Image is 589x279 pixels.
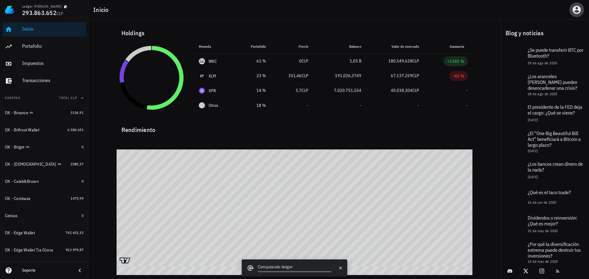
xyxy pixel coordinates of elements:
[2,243,86,257] a: OK - Edge Wallet Tia Gloria 913.979,87
[2,74,86,88] a: Transacciones
[66,247,83,252] span: 913.979,87
[240,102,266,109] div: 18 %
[71,196,83,201] span: 1473,99
[528,61,557,65] span: 29 de ago de 2025
[528,228,558,233] span: 31 de may de 2025
[5,162,56,167] div: OK - [DEMOGRAPHIC_DATA]
[82,145,83,149] span: 0
[318,58,361,64] div: 1,05 B
[307,103,308,108] span: -
[240,87,266,94] div: 14 %
[67,127,83,132] span: 6.584.631
[412,73,419,78] span: CLP
[2,91,86,105] button: CuentasTotal CLP
[418,103,419,108] span: -
[528,200,556,205] span: 16 de jun de 2025
[199,73,205,79] div: XLM-icon
[2,39,86,54] a: Portafolio
[209,102,218,109] span: Otros
[501,184,589,211] a: ¿Qué es el taco trade? 16 de jun de 2025
[501,100,589,127] a: El presidente de la FED deja el cargo: ¿Qué se viene? [DATE]
[5,179,39,184] div: OK - Caleb&Brown
[528,259,558,264] span: 15 de may de 2025
[302,58,308,64] span: CLP
[391,73,412,78] span: 67.137.259
[22,77,83,83] div: Transacciones
[22,268,71,273] div: Soporte
[501,211,589,238] a: Dividendos o reinversión: ¿Qué es mejor? 31 de may de 2025
[391,88,412,93] span: 40.038.304
[2,174,86,189] a: OK - Caleb&Brown 0
[296,88,302,93] span: 5,7
[528,92,557,96] span: 18 de ago de 2025
[528,104,582,116] span: El presidente de la FED deja el cargo: ¿Qué se viene?
[2,225,86,240] a: OK - Edge Wallet 742.653,32
[240,73,266,79] div: 23 %
[235,39,271,54] th: Portafolio
[66,230,83,235] span: 742.653,32
[2,191,86,206] a: OK - Coinbase 1473,99
[528,241,581,259] span: ¿Por qué la diversificación extrema puede destruir tus inversiones?
[240,58,266,64] div: 61 %
[5,196,30,201] div: OK - Coinbase
[2,208,86,223] a: Celsius 0
[302,88,308,93] span: CLP
[2,157,86,172] a: OK - [DEMOGRAPHIC_DATA] 2585,37
[528,161,583,173] span: ¿Los bancos crean dinero de la nada?
[5,127,39,133] div: OK - Bitfrost Wallet
[453,73,464,79] div: -42 %
[528,130,581,148] span: ¿El “One Big Beautiful Bill Act” beneficiará a Bitcoin a largo plazo?
[56,11,64,16] span: CLP
[528,118,538,122] span: [DATE]
[5,145,25,150] div: OK - Bitget
[2,56,86,71] a: Impuestos
[412,88,419,93] span: CLP
[412,58,419,64] span: CLP
[71,162,83,166] span: 2585,37
[2,123,86,137] a: OK - Bitfrost Wallet 6.584.631
[258,264,331,271] div: Computando ledger
[2,105,86,120] a: OK - Binance 3136,91
[209,88,216,94] div: XPR
[22,60,83,66] div: Impuestos
[209,73,216,79] div: XLM
[528,215,577,227] span: Dividendos o reinversión: ¿Qué es mejor?
[71,110,83,115] span: 3136,91
[5,110,28,115] div: OK - Binance
[271,39,313,54] th: Precio
[466,103,468,108] span: -
[313,39,366,54] th: Balance
[447,58,464,64] div: +1381 %
[93,5,111,15] h1: Inicio
[117,23,473,43] div: Holdings
[318,73,361,79] div: 191.026,3749
[59,96,77,100] span: Total CLP
[22,43,83,49] div: Portafolio
[2,140,86,154] a: OK - Bitget 0
[117,120,473,135] div: Rendimiento
[5,213,18,218] div: Celsius
[22,9,56,17] span: 293.863.652
[528,189,571,195] span: ¿Qué es el taco trade?
[199,58,205,64] div: WKC-icon
[501,157,589,184] a: ¿Los bancos crean dinero de la nada? [DATE]
[528,73,577,91] span: ¿Los aranceles [PERSON_NAME] pueden desencadenar una crisis?
[528,47,583,59] span: ¿Se puede transferir BTC por Bluetooth?
[501,70,589,100] a: ¿Los aranceles [PERSON_NAME] pueden desencadenar una crisis? 18 de ago de 2025
[5,230,35,236] div: OK - Edge Wallet
[501,23,589,43] div: Blog y noticias
[22,26,83,32] div: Inicio
[366,39,424,54] th: Valor de mercado
[194,39,236,54] th: Moneda
[528,149,538,153] span: [DATE]
[501,238,589,268] a: ¿Por qué la diversificación extrema puede destruir tus inversiones? 15 de may de 2025
[5,5,15,15] img: LedgiFi
[209,58,217,64] div: WKC
[466,88,468,93] span: -
[2,22,86,37] a: Inicio
[360,103,361,108] span: -
[288,73,302,78] span: 351,46
[22,4,61,9] div: Ledger [PERSON_NAME]
[501,127,589,157] a: ¿El “One Big Beautiful Bill Act” beneficiará a Bitcoin a largo plazo? [DATE]
[5,247,53,253] div: OK - Edge Wallet Tia Gloria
